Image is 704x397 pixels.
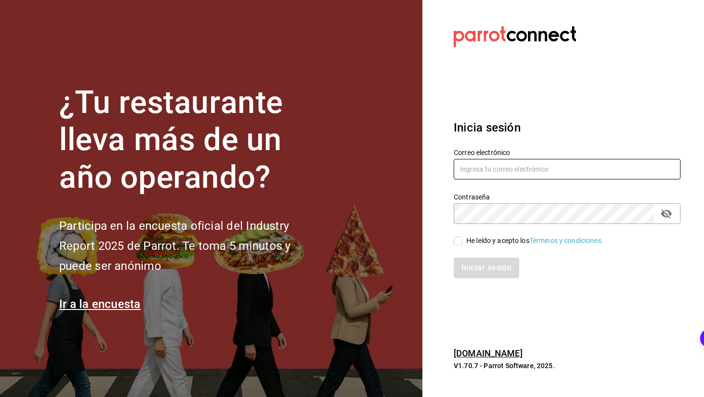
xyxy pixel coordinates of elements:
[59,297,141,311] a: Ir a la encuesta
[454,119,681,136] h3: Inicia sesión
[454,193,681,200] label: Contraseña
[59,84,323,197] h1: ¿Tu restaurante lleva más de un año operando?
[454,348,523,358] a: [DOMAIN_NAME]
[454,361,681,371] p: V1.70.7 - Parrot Software, 2025.
[59,216,323,276] h2: Participa en la encuesta oficial del Industry Report 2025 de Parrot. Te toma 5 minutos y puede se...
[454,149,681,155] label: Correo electrónico
[658,205,675,222] button: passwordField
[454,159,681,179] input: Ingresa tu correo electrónico
[529,237,603,244] a: Términos y condiciones.
[466,236,603,246] div: He leído y acepto los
